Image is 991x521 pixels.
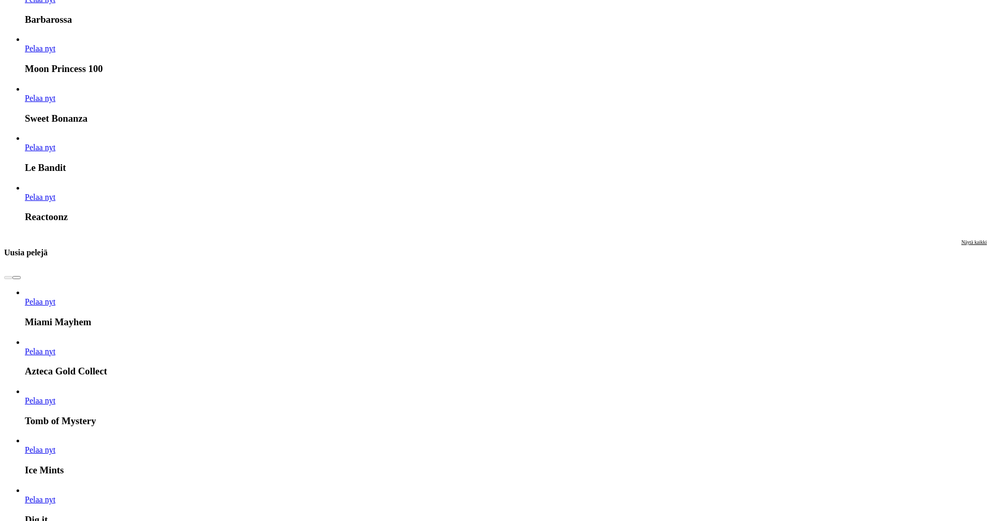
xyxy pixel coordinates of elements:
[25,143,55,152] a: Le Bandit
[4,276,12,279] button: prev slide
[25,495,55,504] a: Dig it
[25,495,55,504] span: Pelaa nyt
[25,94,55,103] a: Sweet Bonanza
[962,239,987,245] span: Näytä kaikki
[25,445,55,454] span: Pelaa nyt
[25,193,55,201] span: Pelaa nyt
[25,193,55,201] a: Reactoonz
[12,276,21,279] button: next slide
[25,94,55,103] span: Pelaa nyt
[25,347,55,356] a: Azteca Gold Collect
[25,44,55,53] a: Moon Princess 100
[25,143,55,152] span: Pelaa nyt
[25,445,55,454] a: Ice Mints
[25,44,55,53] span: Pelaa nyt
[25,396,55,405] span: Pelaa nyt
[25,347,55,356] span: Pelaa nyt
[25,396,55,405] a: Tomb of Mystery
[25,297,55,306] a: Miami Mayhem
[25,297,55,306] span: Pelaa nyt
[4,248,48,257] h3: Uusia pelejä
[962,239,987,266] a: Näytä kaikki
